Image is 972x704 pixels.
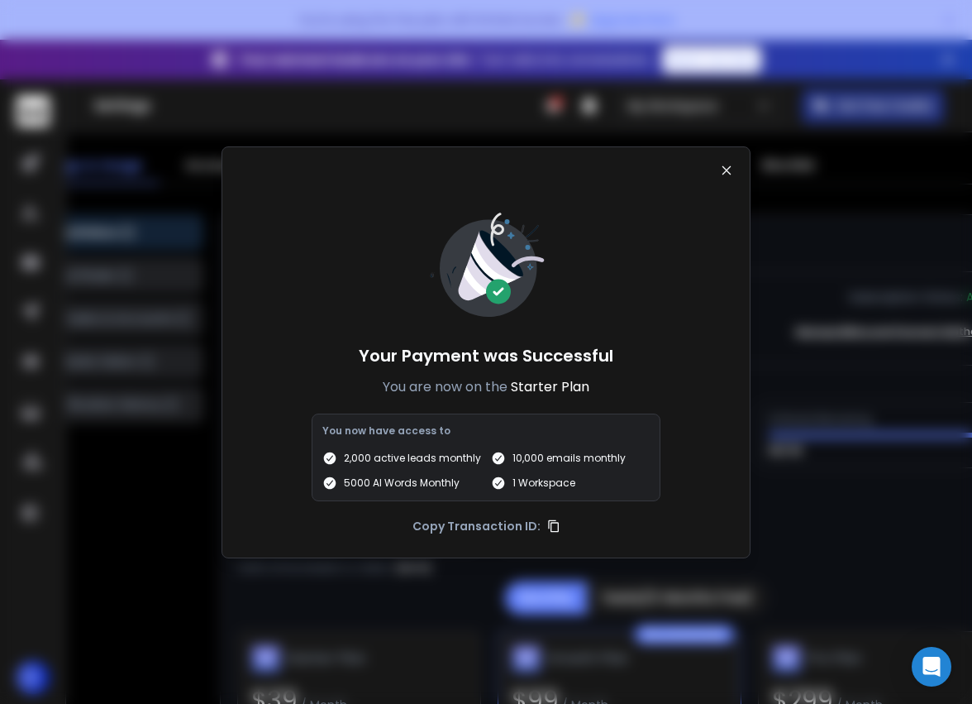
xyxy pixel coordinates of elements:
[912,647,951,687] div: Open Intercom Messenger
[511,377,589,396] span: Starter Plan
[412,518,541,534] p: Copy Transaction ID:
[322,451,481,466] div: 2,000 active leads monthly
[359,344,613,367] h1: Your Payment was Successful
[491,476,650,491] div: 1 Workspace
[322,476,481,491] div: 5000 AI Words Monthly
[383,377,589,397] p: You are now on the
[424,204,548,328] img: image
[491,451,650,466] div: 10,000 emails monthly
[322,424,650,438] p: You now have access to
